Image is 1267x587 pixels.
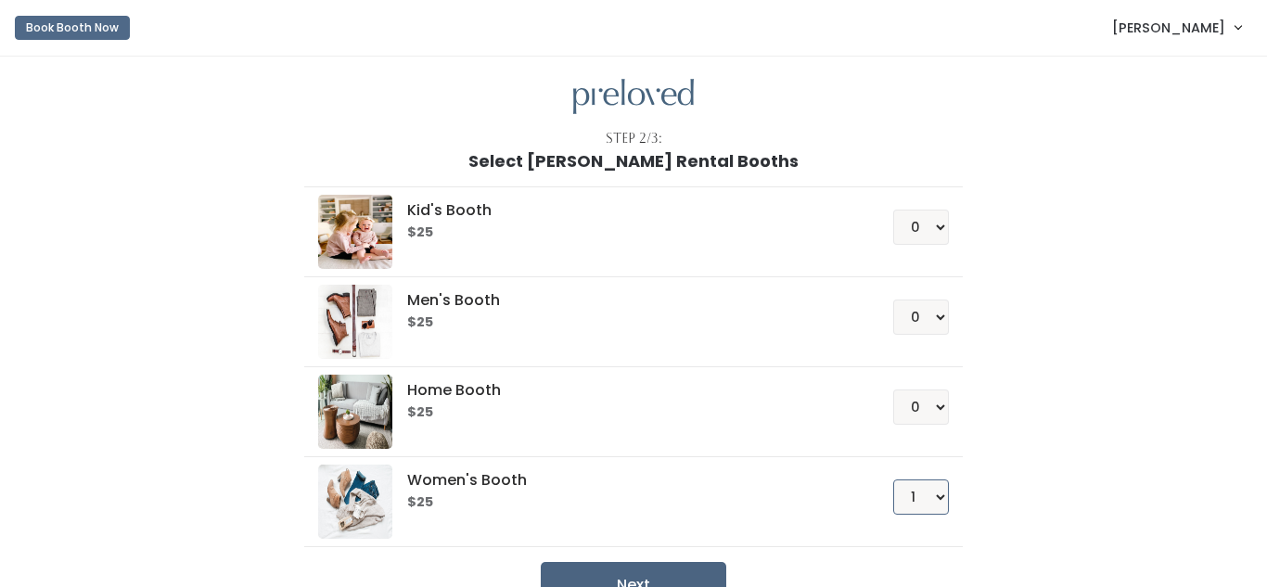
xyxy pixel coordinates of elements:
img: preloved logo [318,195,392,269]
h5: Women's Booth [407,472,848,489]
a: Book Booth Now [15,7,130,48]
h6: $25 [407,405,848,420]
img: preloved logo [318,465,392,539]
h6: $25 [407,495,848,510]
a: [PERSON_NAME] [1094,7,1260,47]
div: Step 2/3: [606,129,662,148]
button: Book Booth Now [15,16,130,40]
h5: Men's Booth [407,292,848,309]
h1: Select [PERSON_NAME] Rental Booths [468,152,799,171]
h5: Home Booth [407,382,848,399]
h6: $25 [407,315,848,330]
img: preloved logo [318,375,392,449]
span: [PERSON_NAME] [1112,18,1225,38]
h6: $25 [407,225,848,240]
h5: Kid's Booth [407,202,848,219]
img: preloved logo [318,285,392,359]
img: preloved logo [573,79,694,115]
